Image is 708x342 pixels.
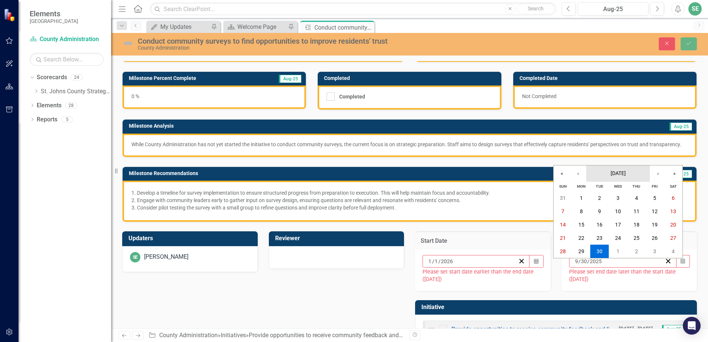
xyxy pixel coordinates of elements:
button: September 24, 2025 [609,231,627,245]
button: September 28, 2025 [554,245,572,258]
abbr: September 25, 2025 [634,235,639,241]
input: Search ClearPoint... [150,3,556,16]
abbr: September 24, 2025 [615,235,621,241]
div: SE [130,252,140,262]
abbr: Thursday [632,184,640,189]
button: October 4, 2025 [664,245,682,258]
button: September 10, 2025 [609,205,627,218]
abbr: September 23, 2025 [597,235,602,241]
a: Reports [37,115,57,124]
button: October 3, 2025 [646,245,664,258]
div: [PERSON_NAME] [144,253,188,261]
abbr: September 10, 2025 [615,208,621,214]
button: September 8, 2025 [572,205,591,218]
button: September 2, 2025 [590,191,609,205]
div: 0 % [123,85,306,109]
span: / [587,258,590,265]
button: SE [688,2,702,16]
div: Welcome Page [237,22,286,31]
a: St. Johns County Strategic Plan [41,87,111,96]
abbr: September 28, 2025 [560,248,566,254]
abbr: September 16, 2025 [597,222,602,228]
abbr: October 3, 2025 [653,248,656,254]
button: Search [517,4,554,14]
button: September 19, 2025 [646,218,664,231]
h3: Updaters [128,235,254,242]
span: Elements [30,9,78,18]
abbr: September 5, 2025 [653,195,656,201]
abbr: September 6, 2025 [672,195,675,201]
abbr: Saturday [670,184,677,189]
abbr: September 29, 2025 [578,248,584,254]
img: Not Defined [427,325,436,333]
input: Search Below... [30,53,104,66]
abbr: Wednesday [614,184,622,189]
div: 5 [61,116,73,123]
button: September 22, 2025 [572,231,591,245]
abbr: September 11, 2025 [634,208,639,214]
abbr: September 12, 2025 [652,208,658,214]
div: My Updates [160,22,209,31]
h3: Start Date [421,238,545,244]
abbr: September 1, 2025 [580,195,583,201]
span: Aug-25 [669,123,692,131]
abbr: Sunday [559,184,567,189]
h3: Initiative [421,304,693,311]
div: County Administration [138,45,444,51]
abbr: August 31, 2025 [560,195,566,201]
button: « [554,165,570,182]
button: › [650,165,666,182]
p: Consider pilot testing the survey with a small group to refine questions and improve clarity befo... [137,204,688,211]
a: Scorecards [37,73,67,82]
abbr: Friday [652,184,658,189]
abbr: September 15, 2025 [578,222,584,228]
button: September 6, 2025 [664,191,682,205]
h3: Completed Date [520,76,693,81]
abbr: October 2, 2025 [635,248,638,254]
abbr: September 20, 2025 [670,222,676,228]
abbr: September 4, 2025 [635,195,638,201]
button: September 23, 2025 [590,231,609,245]
span: Search [528,6,544,11]
abbr: October 4, 2025 [672,248,675,254]
button: » [666,165,682,182]
button: September 17, 2025 [609,218,627,231]
abbr: September 19, 2025 [652,222,658,228]
abbr: October 1, 2025 [617,248,619,254]
abbr: Monday [577,184,585,189]
a: Initiatives [221,332,246,339]
span: Aug-25 [279,75,301,83]
button: September 27, 2025 [664,231,682,245]
abbr: September 7, 2025 [561,208,564,214]
h3: Milestone Percent Complete [129,76,258,81]
button: Aug-25 [578,2,648,16]
abbr: September 8, 2025 [580,208,583,214]
abbr: September 30, 2025 [597,248,602,254]
abbr: September 9, 2025 [598,208,601,214]
h3: Reviewer [275,235,401,242]
span: Aug-25 [662,325,685,333]
button: September 21, 2025 [554,231,572,245]
button: September 12, 2025 [646,205,664,218]
input: dd [581,258,587,265]
button: August 31, 2025 [554,191,572,205]
button: October 1, 2025 [609,245,627,258]
button: September 3, 2025 [609,191,627,205]
small: [DATE] - [DATE] [619,325,653,332]
a: County Administration [159,332,218,339]
abbr: September 17, 2025 [615,222,621,228]
button: September 18, 2025 [627,218,646,231]
div: Please set start date earlier than the end date ([DATE]) [423,268,543,284]
input: mm [575,258,578,265]
p: While County Administration has not yet started the initiative to conduct community surveys, the ... [131,141,688,148]
button: September 5, 2025 [646,191,664,205]
button: ‹ [570,165,586,182]
button: September 20, 2025 [664,218,682,231]
button: September 29, 2025 [572,245,591,258]
div: Conduct community surveys to find opportunities to improve residents' trust [314,23,373,32]
div: 24 [71,74,83,81]
span: / [432,258,434,265]
button: September 14, 2025 [554,218,572,231]
button: September 13, 2025 [664,205,682,218]
button: [DATE] [586,165,650,182]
